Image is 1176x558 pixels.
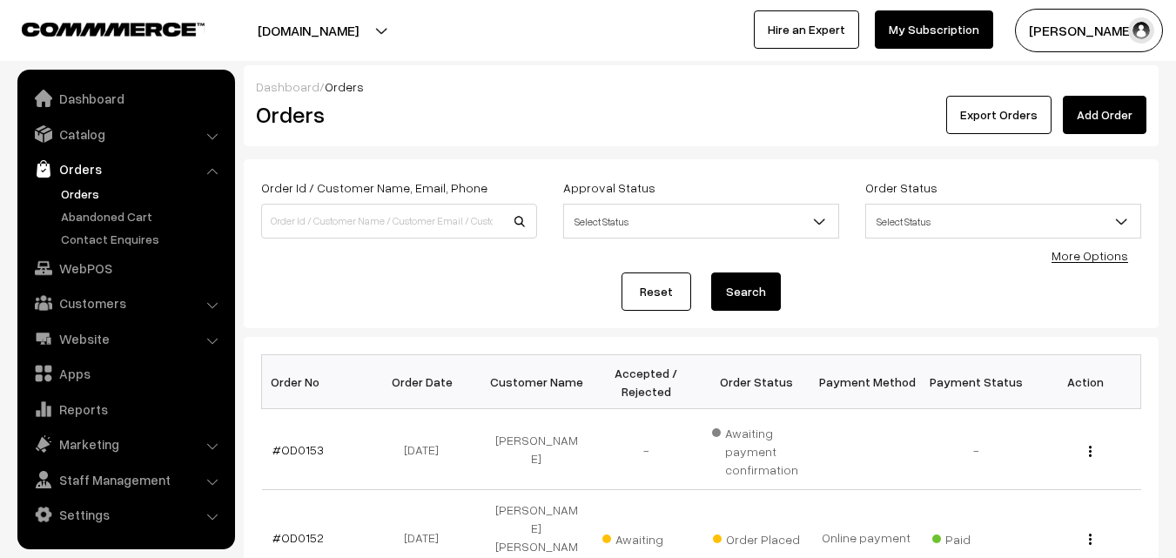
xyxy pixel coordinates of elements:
span: Awaiting payment confirmation [712,420,801,479]
th: Order Date [372,355,481,409]
button: [DOMAIN_NAME] [197,9,420,52]
span: Select Status [564,206,838,237]
th: Accepted / Rejected [591,355,701,409]
th: Action [1031,355,1140,409]
a: Reports [22,393,229,425]
th: Order Status [702,355,811,409]
h2: Orders [256,101,535,128]
a: Add Order [1063,96,1146,134]
a: Dashboard [256,79,319,94]
span: Select Status [866,206,1140,237]
a: Apps [22,358,229,389]
td: - [921,409,1031,490]
td: [PERSON_NAME] [481,409,591,490]
button: Export Orders [946,96,1052,134]
a: Orders [22,153,229,185]
div: / [256,77,1146,96]
a: #OD0152 [272,530,324,545]
span: Orders [325,79,364,94]
label: Order Status [865,178,937,197]
span: Order Placed [713,526,800,548]
label: Order Id / Customer Name, Email, Phone [261,178,487,197]
th: Customer Name [481,355,591,409]
td: [DATE] [372,409,481,490]
span: Awaiting [602,526,689,548]
span: Paid [932,526,1019,548]
a: WebPOS [22,252,229,284]
button: Search [711,272,781,311]
a: Customers [22,287,229,319]
img: Menu [1089,534,1092,545]
img: Menu [1089,446,1092,457]
a: Staff Management [22,464,229,495]
img: user [1128,17,1154,44]
a: Marketing [22,428,229,460]
a: Dashboard [22,83,229,114]
th: Order No [262,355,372,409]
th: Payment Method [811,355,921,409]
a: Contact Enquires [57,230,229,248]
a: Settings [22,499,229,530]
a: Abandoned Cart [57,207,229,225]
td: - [591,409,701,490]
a: #OD0153 [272,442,324,457]
a: Reset [622,272,691,311]
input: Order Id / Customer Name / Customer Email / Customer Phone [261,204,537,239]
a: Orders [57,185,229,203]
a: More Options [1052,248,1128,263]
th: Payment Status [921,355,1031,409]
img: COMMMERCE [22,23,205,36]
span: Select Status [563,204,839,239]
label: Approval Status [563,178,655,197]
a: My Subscription [875,10,993,49]
a: Hire an Expert [754,10,859,49]
a: COMMMERCE [22,17,174,38]
a: Catalog [22,118,229,150]
span: Select Status [865,204,1141,239]
button: [PERSON_NAME] [1015,9,1163,52]
a: Website [22,323,229,354]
